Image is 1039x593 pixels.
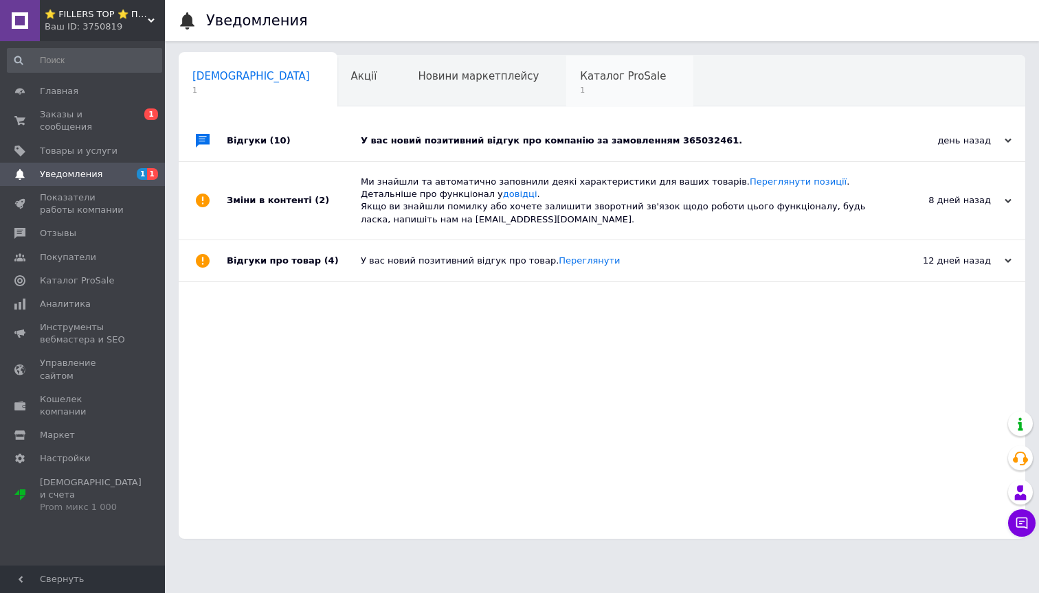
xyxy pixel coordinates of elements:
span: Инструменты вебмастера и SEO [40,321,127,346]
span: [DEMOGRAPHIC_DATA] [192,70,310,82]
a: Переглянути [559,255,620,266]
span: (10) [270,135,291,146]
span: Настройки [40,452,90,465]
span: Управление сайтом [40,357,127,382]
span: Покупатели [40,251,96,264]
div: Ми знайшли та автоматично заповнили деякі характеристики для ваших товарів. . Детальніше про функ... [361,176,874,226]
span: Маркет [40,429,75,441]
a: довідці [503,189,537,199]
span: ⭐️ FILLERS TOP ⭐️ Профессиональная косметика ⭐️ [45,8,148,21]
span: 1 [144,108,158,120]
span: 1 [580,85,666,95]
button: Чат с покупателем [1008,509,1036,537]
div: Відгуки про товар [227,240,361,281]
span: 1 [137,168,148,180]
span: Кошелек компании [40,393,127,418]
span: Акції [351,70,377,82]
span: (4) [324,255,339,266]
div: У вас новий позитивний відгук про товар. [361,255,874,267]
span: 1 [192,85,310,95]
a: Переглянути позиції [750,176,847,187]
input: Поиск [7,48,162,73]
span: (2) [315,195,329,205]
div: 8 дней назад [874,194,1012,207]
span: Уведомления [40,168,102,181]
span: [DEMOGRAPHIC_DATA] и счета [40,476,142,514]
h1: Уведомления [206,12,308,29]
span: Заказы и сообщения [40,108,127,133]
div: день назад [874,135,1012,147]
div: Ваш ID: 3750819 [45,21,165,33]
span: Главная [40,85,78,97]
span: Каталог ProSale [40,275,114,287]
span: Отзывы [40,227,76,240]
div: 12 дней назад [874,255,1012,267]
span: Товары и услуги [40,145,118,157]
div: У вас новий позитивний відгук про компанію за замовленням 365032461. [361,135,874,147]
span: 1 [147,168,158,180]
span: Показатели работы компании [40,191,127,216]
div: Зміни в контенті [227,162,361,240]
span: Аналитика [40,298,91,310]
div: Відгуки [227,120,361,161]
div: Prom микс 1 000 [40,501,142,513]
